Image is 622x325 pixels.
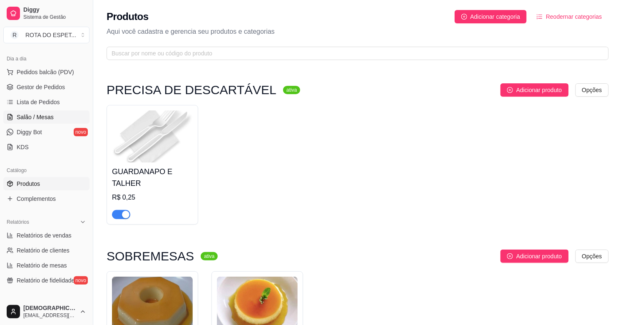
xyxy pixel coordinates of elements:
span: [EMAIL_ADDRESS][DOMAIN_NAME] [23,312,76,319]
sup: ativa [283,86,300,94]
button: Reodernar categorias [530,10,609,23]
input: Buscar por nome ou código do produto [112,49,597,58]
span: R [10,31,19,39]
span: Adicionar categoria [470,12,520,21]
a: Relatórios de vendas [3,229,90,242]
span: Diggy Bot [17,128,42,136]
span: Relatórios de vendas [17,231,72,240]
span: Pedidos balcão (PDV) [17,68,74,76]
a: DiggySistema de Gestão [3,3,90,23]
a: Lista de Pedidos [3,95,90,109]
span: Opções [582,252,602,261]
a: Diggy Botnovo [3,125,90,139]
a: Relatório de clientes [3,244,90,257]
span: Adicionar produto [516,252,562,261]
a: Relatório de mesas [3,259,90,272]
div: Catálogo [3,164,90,177]
h4: GUARDANAPO E TALHER [112,166,193,189]
span: KDS [17,143,29,151]
span: Sistema de Gestão [23,14,86,20]
span: Relatórios [7,219,29,225]
div: Dia a dia [3,52,90,65]
span: Gestor de Pedidos [17,83,65,91]
a: Gestor de Pedidos [3,80,90,94]
p: Aqui você cadastra e gerencia seu produtos e categorias [107,27,609,37]
div: Gerenciar [3,297,90,310]
span: Salão / Mesas [17,113,54,121]
span: [DEMOGRAPHIC_DATA] [23,305,76,312]
button: Adicionar produto [500,83,569,97]
h3: PRECISA DE DESCARTÁVEL [107,85,276,95]
button: Opções [575,83,609,97]
button: [DEMOGRAPHIC_DATA][EMAIL_ADDRESS][DOMAIN_NAME] [3,302,90,322]
a: KDS [3,140,90,154]
span: plus-circle [461,14,467,20]
div: ROTA DO ESPET ... [25,31,76,39]
span: Relatório de fidelidade [17,276,75,285]
a: Produtos [3,177,90,190]
span: plus-circle [507,87,513,93]
button: Select a team [3,27,90,43]
button: Opções [575,250,609,263]
span: Reodernar categorias [546,12,602,21]
h2: Produtos [107,10,149,23]
span: Relatório de clientes [17,246,70,255]
div: R$ 0,25 [112,192,193,202]
button: Adicionar produto [500,250,569,263]
button: Adicionar categoria [455,10,527,23]
span: Produtos [17,180,40,188]
h3: SOBREMESAS [107,251,194,261]
span: Opções [582,85,602,95]
button: Pedidos balcão (PDV) [3,65,90,79]
a: Salão / Mesas [3,110,90,124]
span: plus-circle [507,253,513,259]
img: product-image [112,110,193,162]
span: ordered-list [537,14,542,20]
a: Relatório de fidelidadenovo [3,274,90,287]
span: Lista de Pedidos [17,98,60,106]
span: Diggy [23,6,86,14]
span: Adicionar produto [516,85,562,95]
span: Relatório de mesas [17,261,67,270]
span: Complementos [17,195,56,203]
sup: ativa [201,252,218,260]
a: Complementos [3,192,90,205]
